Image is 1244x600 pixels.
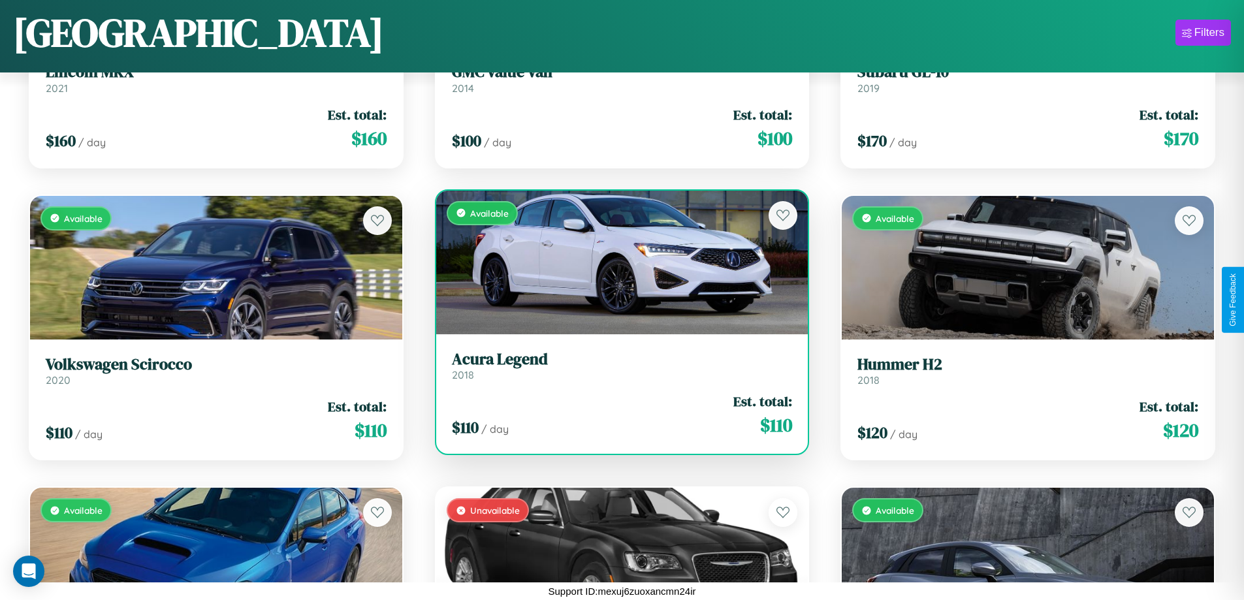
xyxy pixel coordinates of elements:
[46,82,68,95] span: 2021
[46,422,72,443] span: $ 110
[46,130,76,151] span: $ 160
[452,368,474,381] span: 2018
[470,208,509,219] span: Available
[328,105,387,124] span: Est. total:
[452,63,793,82] h3: GMC Value Van
[355,417,387,443] span: $ 110
[857,130,887,151] span: $ 170
[733,105,792,124] span: Est. total:
[889,136,917,149] span: / day
[733,392,792,411] span: Est. total:
[46,355,387,374] h3: Volkswagen Scirocco
[46,63,387,95] a: Lincoln MKX2021
[452,417,479,438] span: $ 110
[75,428,103,441] span: / day
[760,412,792,438] span: $ 110
[1164,125,1198,151] span: $ 170
[78,136,106,149] span: / day
[13,6,384,59] h1: [GEOGRAPHIC_DATA]
[857,355,1198,387] a: Hummer H22018
[46,373,71,387] span: 2020
[46,355,387,387] a: Volkswagen Scirocco2020
[1175,20,1231,46] button: Filters
[758,125,792,151] span: $ 100
[857,422,887,443] span: $ 120
[1163,417,1198,443] span: $ 120
[857,63,1198,95] a: Subaru GL-102019
[484,136,511,149] span: / day
[1140,397,1198,416] span: Est. total:
[857,355,1198,374] h3: Hummer H2
[13,556,44,587] div: Open Intercom Messenger
[452,350,793,382] a: Acura Legend2018
[64,213,103,224] span: Available
[857,373,880,387] span: 2018
[351,125,387,151] span: $ 160
[452,130,481,151] span: $ 100
[452,350,793,369] h3: Acura Legend
[857,82,880,95] span: 2019
[452,82,474,95] span: 2014
[549,582,696,600] p: Support ID: mexuj6zuoxancmn24ir
[481,422,509,435] span: / day
[1194,26,1224,39] div: Filters
[64,505,103,516] span: Available
[470,505,520,516] span: Unavailable
[1228,274,1237,326] div: Give Feedback
[452,63,793,95] a: GMC Value Van2014
[876,505,914,516] span: Available
[857,63,1198,82] h3: Subaru GL-10
[46,63,387,82] h3: Lincoln MKX
[876,213,914,224] span: Available
[1140,105,1198,124] span: Est. total:
[328,397,387,416] span: Est. total:
[890,428,917,441] span: / day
